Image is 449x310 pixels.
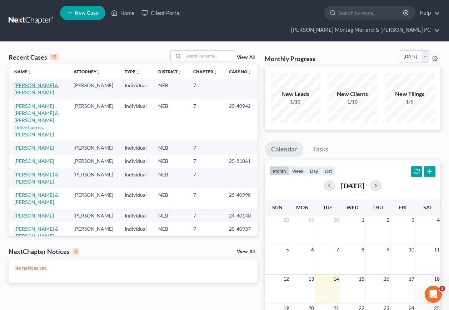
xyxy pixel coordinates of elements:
span: 15 [358,275,365,283]
td: [PERSON_NAME] [68,155,119,168]
span: 5 [285,245,290,254]
a: [PERSON_NAME] & [PERSON_NAME] [14,171,59,185]
a: [PERSON_NAME] [PERSON_NAME] & [PERSON_NAME] DeOntiveros, [PERSON_NAME] [14,103,59,137]
td: Individual [119,155,153,168]
td: [PERSON_NAME] [68,99,119,141]
span: 6 [310,245,315,254]
div: 0 [73,248,79,255]
div: 15 [50,54,58,60]
td: [PERSON_NAME] [68,79,119,99]
a: [PERSON_NAME] & [PERSON_NAME] [14,192,59,205]
a: Nameunfold_more [14,69,31,74]
a: [PERSON_NAME] [14,158,54,164]
span: 30 [333,216,340,224]
span: 18 [433,275,440,283]
span: 4 [436,216,440,224]
div: NextChapter Notices [9,247,79,256]
span: 29 [308,216,315,224]
span: 13 [308,275,315,283]
td: [PERSON_NAME] [68,168,119,188]
a: Tasks [306,141,335,157]
span: Tue [323,204,332,210]
span: Fri [399,204,406,210]
span: 11 [433,245,440,254]
td: Individual [119,79,153,99]
td: NEB [153,168,188,188]
span: Mon [296,204,309,210]
td: NEB [153,141,188,154]
div: New Leads [270,90,320,98]
td: NEB [153,79,188,99]
button: day [307,166,321,176]
a: Districtunfold_more [158,69,182,74]
td: [PERSON_NAME] [68,222,119,242]
button: month [270,166,289,176]
a: [PERSON_NAME] [14,212,54,219]
td: 7 [188,99,223,141]
a: View All [237,55,255,60]
a: Attorneyunfold_more [74,69,101,74]
td: 7 [188,168,223,188]
a: [PERSON_NAME] Montag Morland & [PERSON_NAME] PC [288,24,440,36]
span: 2 [439,286,445,291]
i: unfold_more [178,70,182,74]
td: [PERSON_NAME] [68,209,119,222]
a: [PERSON_NAME] [14,145,54,151]
div: 1/10 [270,98,320,105]
span: 1 [361,216,365,224]
iframe: Intercom live chat [425,286,442,303]
span: Thu [373,204,383,210]
a: Client Portal [138,6,184,19]
td: 25-81061 [223,155,258,168]
td: 24-40140 [223,209,258,222]
td: Individual [119,99,153,141]
a: Help [416,6,440,19]
td: NEB [153,209,188,222]
span: Wed [346,204,358,210]
h3: Monthly Progress [265,54,315,63]
td: 25-40942 [223,99,258,141]
a: Typeunfold_more [125,69,140,74]
h2: [DATE] [341,182,364,189]
i: unfold_more [96,70,101,74]
span: Sat [423,204,432,210]
span: 8 [361,245,365,254]
td: 7 [188,141,223,154]
td: NEB [153,155,188,168]
span: 3 [411,216,415,224]
span: 16 [383,275,390,283]
a: [PERSON_NAME] & [PERSON_NAME] [14,226,59,239]
div: New Filings [385,90,435,98]
td: [PERSON_NAME] [68,188,119,209]
div: Recent Cases [9,53,58,61]
div: 1/5 [385,98,435,105]
a: Case Nounfold_more [229,69,252,74]
span: 12 [283,275,290,283]
button: week [289,166,307,176]
td: 7 [188,79,223,99]
td: Individual [119,209,153,222]
p: No notices yet! [14,264,252,271]
i: unfold_more [248,70,252,74]
button: list [321,166,335,176]
i: unfold_more [213,70,218,74]
td: Individual [119,168,153,188]
td: 7 [188,222,223,242]
td: 25-40937 [223,222,258,242]
td: Individual [119,222,153,242]
span: 14 [333,275,340,283]
td: 7 [188,155,223,168]
td: Individual [119,188,153,209]
td: 7 [188,209,223,222]
span: 2 [386,216,390,224]
td: 7 [188,188,223,209]
span: 28 [283,216,290,224]
input: Search by name... [339,6,404,19]
a: View All [237,249,255,254]
span: New Case [75,10,99,16]
div: 1/10 [328,98,378,105]
span: Sun [272,204,283,210]
a: [PERSON_NAME] & [PERSON_NAME] [14,82,59,95]
input: Search by name... [184,51,234,61]
td: [PERSON_NAME] [68,141,119,154]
